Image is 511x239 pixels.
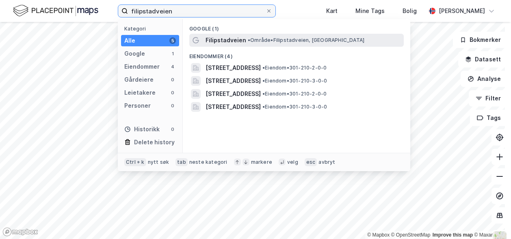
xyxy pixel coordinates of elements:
div: 4 [169,63,176,70]
div: nytt søk [148,159,169,165]
div: Google (1) [183,19,410,34]
div: Kart [326,6,338,16]
span: • [262,65,265,71]
a: Mapbox [367,232,390,238]
span: Eiendom • 301-210-3-0-0 [262,104,327,110]
div: 0 [169,76,176,83]
a: Mapbox homepage [2,227,38,237]
a: OpenStreetMap [391,232,431,238]
span: • [262,104,265,110]
span: [STREET_ADDRESS] [206,63,261,73]
iframe: Chat Widget [470,200,511,239]
div: 0 [169,102,176,109]
div: Alle [124,36,135,46]
span: Eiendom • 301-210-2-0-0 [262,91,327,97]
div: Mine Tags [355,6,385,16]
div: Eiendommer [124,62,160,72]
span: [STREET_ADDRESS] [206,89,261,99]
span: Filipstadveien [206,35,246,45]
span: • [262,91,265,97]
span: • [262,78,265,84]
div: Google [124,49,145,59]
span: [STREET_ADDRESS] [206,102,261,112]
span: Eiendom • 301-210-3-0-0 [262,78,327,84]
div: 0 [169,89,176,96]
img: logo.f888ab2527a4732fd821a326f86c7f29.svg [13,4,98,18]
div: esc [305,158,317,166]
button: Bokmerker [453,32,508,48]
div: neste kategori [189,159,227,165]
div: [PERSON_NAME] [439,6,485,16]
div: Gårdeiere [124,75,154,85]
span: • [248,37,250,43]
button: Datasett [458,51,508,67]
div: Kategori [124,26,179,32]
div: Ctrl + k [124,158,146,166]
div: 0 [169,126,176,133]
div: markere [251,159,272,165]
span: Eiendom • 301-210-2-0-0 [262,65,327,71]
button: Filter [469,90,508,106]
div: avbryt [318,159,335,165]
div: Bolig [403,6,417,16]
div: 1 [169,50,176,57]
span: Område • Filipstadveien, [GEOGRAPHIC_DATA] [248,37,364,43]
input: Søk på adresse, matrikkel, gårdeiere, leietakere eller personer [128,5,266,17]
div: Delete history [134,137,175,147]
div: Historikk [124,124,160,134]
div: Personer [124,101,151,111]
button: Analyse [461,71,508,87]
div: 5 [169,37,176,44]
a: Improve this map [433,232,473,238]
div: tab [175,158,188,166]
div: Leietakere [124,88,156,98]
div: velg [287,159,298,165]
button: Tags [470,110,508,126]
span: [STREET_ADDRESS] [206,76,261,86]
div: Eiendommer (4) [183,47,410,61]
